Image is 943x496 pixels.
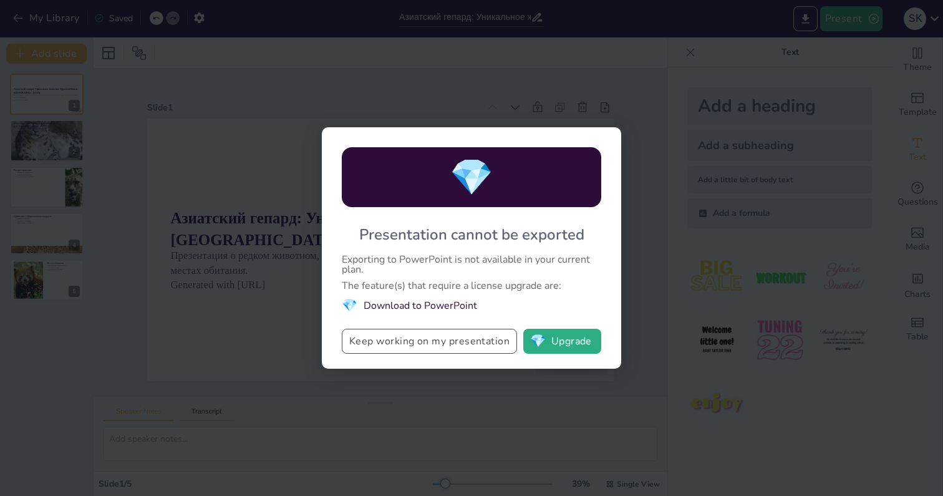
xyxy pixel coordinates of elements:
div: Exporting to PowerPoint is not available in your current plan. [342,255,601,275]
li: Download to PowerPoint [342,297,601,314]
span: diamond [450,153,493,202]
button: diamondUpgrade [523,329,601,354]
button: Keep working on my presentation [342,329,517,354]
span: diamond [342,297,357,314]
span: diamond [530,335,546,348]
div: Presentation cannot be exported [359,225,584,245]
div: The feature(s) that require a license upgrade are: [342,281,601,291]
